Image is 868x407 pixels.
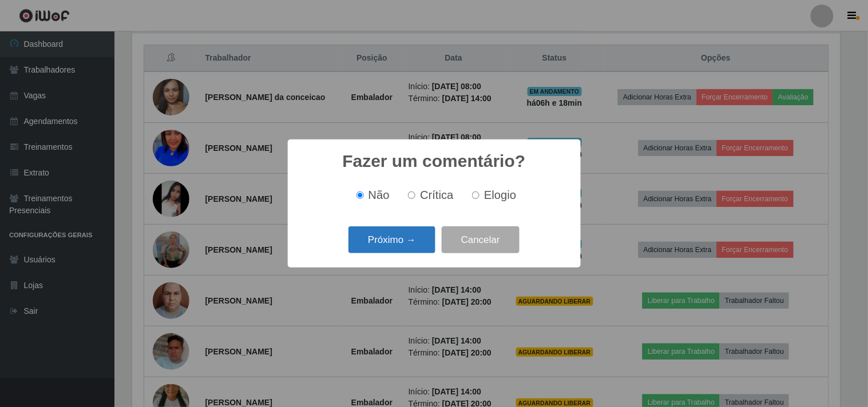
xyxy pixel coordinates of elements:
input: Elogio [472,191,479,199]
input: Não [356,191,364,199]
button: Cancelar [442,226,520,253]
input: Crítica [408,191,415,199]
span: Não [368,189,390,201]
span: Crítica [420,189,454,201]
span: Elogio [484,189,516,201]
h2: Fazer um comentário? [342,151,525,171]
button: Próximo → [348,226,435,253]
